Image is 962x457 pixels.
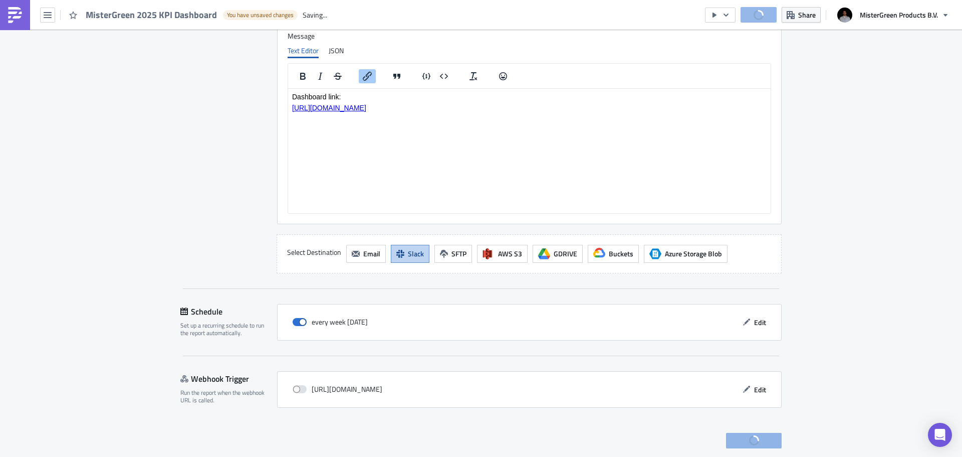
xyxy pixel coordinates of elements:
button: SFTP [434,245,472,263]
div: JSON [329,43,344,58]
button: Clear formatting [465,69,482,83]
span: Share [798,10,816,20]
iframe: Rich Text Area [288,89,771,213]
button: MisterGreen Products B.V. [831,4,954,26]
button: Bold [294,69,311,83]
span: Edit [754,384,766,395]
div: Open Intercom Messenger [928,423,952,447]
button: Insert/edit link [359,69,376,83]
button: Share [782,7,821,23]
img: PushMetrics [7,7,23,23]
div: Schedule [180,304,277,319]
button: Insert code line [418,69,435,83]
div: every week [DATE] [293,315,368,330]
span: Buckets [609,248,633,259]
span: Azure Storage Blob [665,248,722,259]
button: Insert code block [435,69,452,83]
span: AWS S3 [498,248,522,259]
button: Edit [738,382,771,397]
button: Blockquote [388,69,405,83]
button: Azure Storage BlobAzure Storage Blob [644,245,728,263]
div: Webhook Trigger [180,371,277,386]
button: Strikethrough [329,69,346,83]
button: Email [346,245,386,263]
div: [URL][DOMAIN_NAME] [293,382,382,397]
div: Run the report when the webhook URL is called. [180,389,271,404]
span: Saving... [303,11,327,20]
img: Avatar [836,7,853,24]
button: Edit [738,315,771,330]
span: GDRIVE [554,248,577,259]
button: Italic [312,69,329,83]
button: Emojis [495,69,512,83]
button: Slack [391,245,429,263]
span: You have unsaved changes [227,11,294,19]
label: Message [288,32,771,41]
span: Slack [408,248,424,259]
div: Text Editor [288,43,319,58]
button: GDRIVE [533,245,583,263]
span: Email [363,248,380,259]
button: AWS S3 [477,245,528,263]
span: MisterGreen 2025 KPI Dashboard [86,9,218,21]
button: Buckets [588,245,639,263]
span: Edit [754,317,766,328]
span: Azure Storage Blob [649,248,661,260]
span: SFTP [451,248,466,259]
label: Select Destination [287,245,341,260]
div: Set up a recurring schedule to run the report automatically. [180,322,271,337]
span: MisterGreen Products B.V. [860,10,938,20]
